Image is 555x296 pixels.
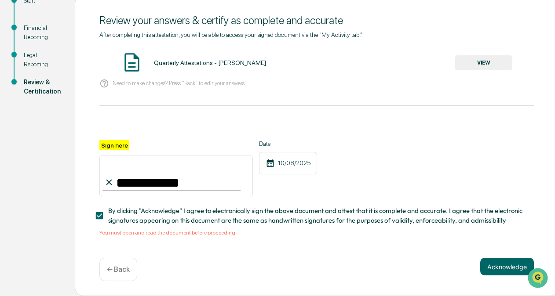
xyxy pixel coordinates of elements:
span: Data Lookup [18,127,55,136]
div: Review your answers & certify as complete and accurate [99,14,534,27]
span: Preclearance [18,110,57,119]
div: Review & Certification [24,78,61,96]
img: 1746055101610-c473b297-6a78-478c-a979-82029cc54cd1 [9,67,25,83]
div: 10/08/2025 [259,152,317,174]
button: Acknowledge [480,258,534,275]
div: Start new chat [30,67,144,76]
label: Date [259,140,317,147]
p: Need to make changes? Press "Back" to edit your answers [113,80,245,87]
label: Sign here [99,140,129,150]
a: Powered byPylon [62,148,106,155]
a: 🔎Data Lookup [5,123,59,139]
div: Financial Reporting [24,23,61,42]
p: ← Back [107,265,130,274]
span: After completing this attestation, you will be able to access your signed document via the "My Ac... [99,31,362,38]
span: Attestations [73,110,109,119]
div: 🔎 [9,128,16,135]
p: How can we help? [9,18,160,32]
a: 🖐️Preclearance [5,107,60,123]
div: 🖐️ [9,111,16,118]
span: Pylon [88,148,106,155]
div: 🗄️ [64,111,71,118]
img: Document Icon [121,51,143,73]
div: You must open and read the document before proceeding. [99,230,534,236]
span: By clicking "Acknowledge" I agree to electronically sign the above document and attest that it is... [108,206,527,226]
div: We're available if you need us! [30,76,111,83]
div: Legal Reporting [24,51,61,69]
a: 🗄️Attestations [60,107,113,123]
button: Start new chat [150,69,160,80]
div: Quarterly Attestations - [PERSON_NAME] [154,59,266,66]
iframe: Open customer support [527,267,551,291]
button: VIEW [455,55,512,70]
